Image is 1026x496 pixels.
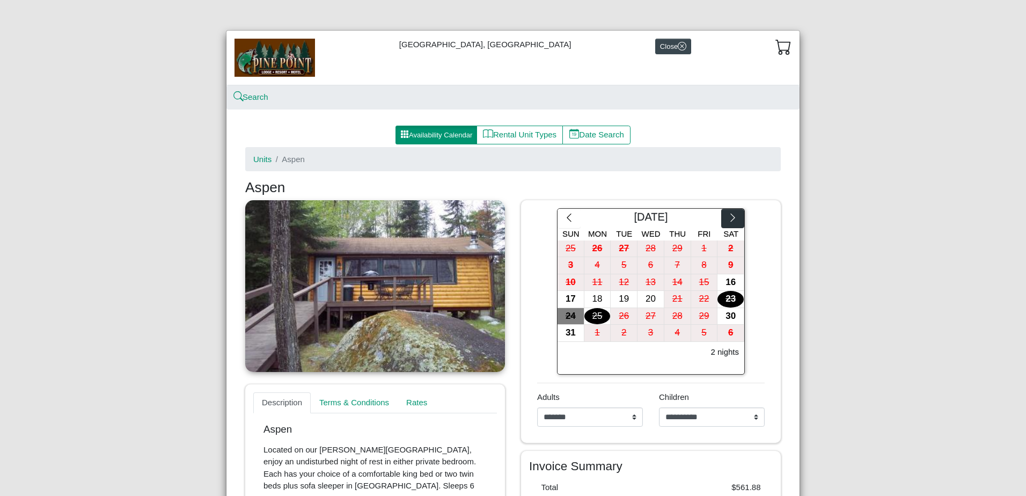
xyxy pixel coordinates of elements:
[562,229,580,238] span: Sun
[558,274,584,291] div: 10
[611,291,637,308] button: 19
[395,126,477,145] button: grid3x3 gap fillAvailability Calendar
[691,308,718,325] button: 29
[717,291,744,308] button: 23
[584,291,611,308] button: 18
[659,392,689,402] span: Children
[253,155,272,164] a: Units
[691,274,718,291] button: 15
[664,291,691,308] button: 21
[664,240,691,258] button: 29
[584,325,611,341] div: 1
[717,291,744,308] div: 23
[691,291,718,308] button: 22
[584,325,611,342] button: 1
[558,291,584,308] button: 17
[637,257,664,274] button: 6
[226,31,800,85] div: [GEOGRAPHIC_DATA], [GEOGRAPHIC_DATA]
[664,240,691,257] div: 29
[611,240,637,257] div: 27
[637,274,664,291] button: 13
[584,308,611,325] button: 25
[664,274,691,291] button: 14
[611,325,637,341] div: 2
[637,291,664,308] div: 20
[611,274,637,291] div: 12
[616,229,632,238] span: Tue
[721,209,744,228] button: chevron right
[691,240,718,258] button: 1
[477,126,563,145] button: bookRental Unit Types
[678,42,686,50] svg: x circle
[717,257,744,274] button: 9
[584,291,611,308] div: 18
[564,213,574,223] svg: chevron left
[637,308,664,325] div: 27
[611,308,637,325] button: 26
[558,240,584,258] button: 25
[529,459,773,473] h4: Invoice Summary
[664,325,691,341] div: 4
[558,291,584,308] div: 17
[581,209,721,228] div: [DATE]
[669,229,686,238] span: Thu
[537,392,560,402] span: Adults
[558,308,584,325] button: 24
[584,274,611,291] button: 11
[584,240,611,257] div: 26
[717,325,744,342] button: 6
[717,240,744,258] button: 2
[234,93,243,101] svg: search
[691,257,718,274] button: 8
[558,209,581,228] button: chevron left
[642,229,661,238] span: Wed
[611,257,637,274] button: 5
[698,229,710,238] span: Fri
[691,291,717,308] div: 22
[651,482,769,494] div: $561.88
[637,325,664,341] div: 3
[655,39,691,54] button: Closex circle
[664,308,691,325] button: 28
[691,325,718,342] button: 5
[728,213,738,223] svg: chevron right
[584,257,611,274] button: 4
[562,126,631,145] button: calendar dateDate Search
[245,179,781,196] h3: Aspen
[584,240,611,258] button: 26
[664,257,691,274] div: 7
[637,240,664,257] div: 28
[282,155,305,164] span: Aspen
[558,240,584,257] div: 25
[691,325,717,341] div: 5
[691,257,717,274] div: 8
[558,325,584,342] button: 31
[558,325,584,341] div: 31
[664,291,691,308] div: 21
[533,482,651,494] div: Total
[311,392,398,414] a: Terms & Conditions
[691,274,717,291] div: 15
[400,130,409,138] svg: grid3x3 gap fill
[691,240,717,257] div: 1
[234,92,268,101] a: searchSearch
[263,424,487,436] p: Aspen
[717,308,744,325] div: 30
[558,257,584,274] button: 3
[717,274,744,291] div: 16
[717,240,744,257] div: 2
[611,240,637,258] button: 27
[775,39,792,55] svg: cart
[637,240,664,258] button: 28
[717,325,744,341] div: 6
[483,129,493,139] svg: book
